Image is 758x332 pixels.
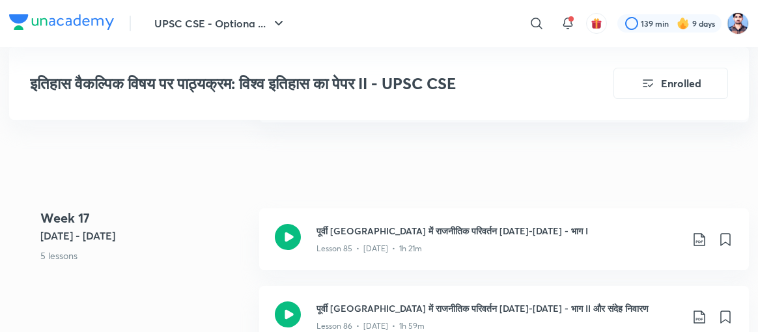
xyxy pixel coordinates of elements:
[586,13,607,34] button: avatar
[40,249,249,262] p: 5 lessons
[9,14,114,33] a: Company Logo
[613,68,728,99] button: Enrolled
[316,320,425,332] p: Lesson 86 • [DATE] • 1h 59m
[40,208,249,228] h4: Week 17
[677,17,690,30] img: streak
[316,301,681,315] h3: पूर्वी [GEOGRAPHIC_DATA] में राजनीतिक परिवर्तन [DATE]-[DATE] - भाग II और संदेह निवारण
[9,14,114,30] img: Company Logo
[316,224,681,238] h3: पूर्वी [GEOGRAPHIC_DATA] में राजनीतिक परिवर्तन [DATE]-[DATE] - भाग I
[727,12,749,35] img: Irfan Qurashi
[591,18,602,29] img: avatar
[259,208,749,286] a: पूर्वी [GEOGRAPHIC_DATA] में राजनीतिक परिवर्तन [DATE]-[DATE] - भाग ILesson 85 • [DATE] • 1h 21m
[316,243,422,255] p: Lesson 85 • [DATE] • 1h 21m
[147,10,294,36] button: UPSC CSE - Optiona ...
[30,74,540,93] h3: इतिहास वैकल्पिक विषय पर पाठ्यक्रम: विश्व इतिहास का पेपर II - UPSC CSE
[40,228,249,243] h5: [DATE] - [DATE]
